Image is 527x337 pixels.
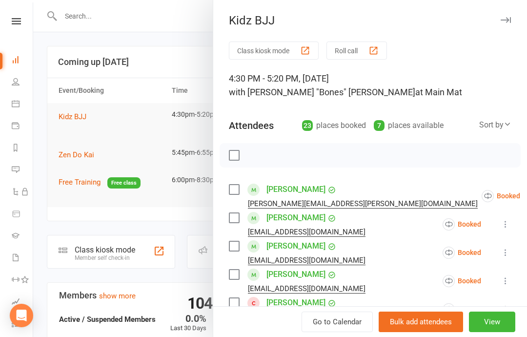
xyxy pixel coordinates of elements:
a: [PERSON_NAME] [266,210,325,226]
a: People [12,72,34,94]
div: Sort by [479,119,511,131]
button: Bulk add attendees [379,312,463,332]
div: Kidz BJJ [213,14,527,27]
a: Product Sales [12,204,34,226]
a: Reports [12,138,34,160]
span: with [PERSON_NAME] "Bones" [PERSON_NAME] [229,87,415,97]
div: Booked [443,218,481,231]
button: Roll call [326,42,387,60]
div: Booked [443,247,481,259]
div: 23 [302,120,313,131]
div: Attendees [229,119,274,132]
a: Dashboard [12,50,34,72]
a: Go to Calendar [302,312,373,332]
a: [PERSON_NAME] [266,238,325,254]
div: places available [374,119,444,132]
div: Booked [443,303,481,316]
div: Booked [482,190,520,202]
a: Payments [12,116,34,138]
div: places booked [302,119,366,132]
a: Calendar [12,94,34,116]
a: [PERSON_NAME] [266,295,325,311]
a: Assessments [12,292,34,314]
div: Booked [443,275,481,287]
button: Class kiosk mode [229,42,319,60]
span: at Main Mat [415,87,462,97]
div: 7 [374,120,385,131]
a: [PERSON_NAME] [266,182,325,197]
div: 4:30 PM - 5:20 PM, [DATE] [229,72,511,99]
div: Open Intercom Messenger [10,304,33,327]
button: View [469,312,515,332]
a: [PERSON_NAME] [266,267,325,282]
